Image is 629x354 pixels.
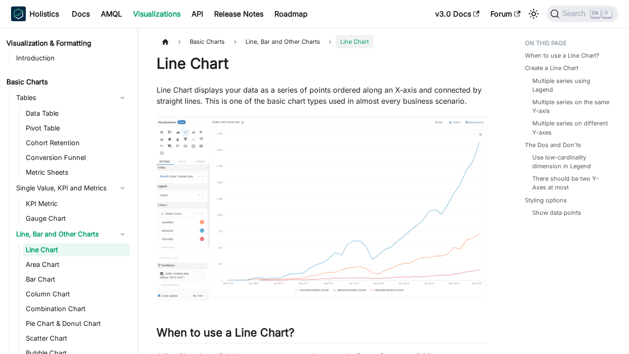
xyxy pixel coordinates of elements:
[13,90,130,105] a: Tables
[23,258,130,271] a: Area Chart
[23,317,130,330] a: Pie Chart & Donut Chart
[602,9,612,18] kbd: K
[157,84,488,106] p: Line Chart displays your data as a series of points ordered along an X-axis and connected by stra...
[23,302,130,315] a: Combination Chart
[532,98,611,115] a: Multiple series on the same Y-axis
[157,35,488,48] nav: Breadcrumbs
[23,212,130,225] a: Gauge Chart
[269,6,313,21] a: Roadmap
[185,35,229,48] span: Basic Charts
[4,37,130,50] a: Visualization & Formatting
[23,107,130,120] a: Data Table
[23,197,130,210] a: KPI Metric
[23,122,130,135] a: Pivot Table
[157,326,488,343] h2: When to use a Line Chart?
[13,52,130,65] a: Introduction
[532,208,581,217] a: Show data points
[526,6,541,21] button: Switch between dark and light mode (currently light mode)
[157,54,488,73] h1: Line Chart
[430,6,485,21] a: v3.0 Docs
[209,6,269,21] a: Release Notes
[23,166,130,179] a: Metric Sheets
[11,6,59,21] a: HolisticsHolistics
[23,332,130,345] a: Scatter Chart
[4,76,130,88] a: Basic Charts
[157,35,174,48] a: Home page
[95,6,128,21] a: AMQL
[23,136,130,149] a: Cohort Retention
[23,151,130,164] a: Conversion Funnel
[525,141,581,149] a: The Dos and Don'ts
[186,6,209,21] a: API
[128,6,186,21] a: Visualizations
[241,35,325,48] span: Line, Bar and Other Charts
[23,273,130,286] a: Bar Chart
[23,288,130,301] a: Column Chart
[525,51,600,60] a: When to use a Line Chart?
[559,10,591,18] span: Search
[525,196,567,205] a: Styling options
[532,174,611,192] a: There should be two Y-Axes at most
[13,181,130,195] a: Single Value, KPI and Metrics
[525,64,578,72] a: Create a Line Chart
[13,227,130,242] a: Line, Bar and Other Charts
[11,6,26,21] img: Holistics
[532,153,611,171] a: Use low-cardinality dimension in Legend
[336,35,373,48] span: Line Chart
[532,77,611,94] a: Multiple series using Legend
[547,6,618,22] button: Search (Ctrl+K)
[23,243,130,256] a: Line Chart
[485,6,526,21] a: Forum
[66,6,95,21] a: Docs
[29,8,59,19] b: Holistics
[532,119,611,136] a: Multiple series on different Y-axes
